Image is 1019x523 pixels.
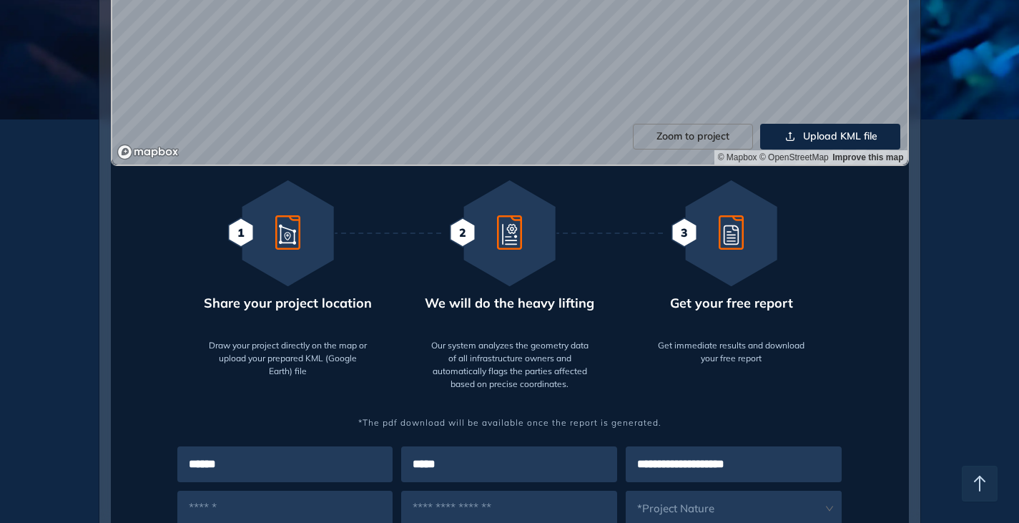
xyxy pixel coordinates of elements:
[204,293,372,313] div: Share your project location
[425,293,594,313] div: We will do the heavy lifting
[656,130,729,142] span: Zoom to project
[670,293,793,313] div: Get your free report
[430,333,589,391] div: Our system analyzes the geometry data of all infrastructure owners and automatically flags the pa...
[832,152,903,162] a: Improve this map
[760,124,900,150] button: Upload KML file
[759,152,829,162] a: OpenStreetMap
[237,224,245,241] span: 1
[459,224,466,241] span: 2
[633,124,753,150] button: Zoom to project
[681,224,688,241] span: 3
[652,333,811,365] div: Get immediate results and download your free report
[117,144,179,160] a: Mapbox logo
[803,130,877,142] span: Upload KML file
[718,152,757,162] a: Mapbox
[209,333,368,378] div: Draw your project directly on the map or upload your prepared KML (Google Earth) file
[177,399,842,429] div: *The pdf download will be available once the report is generated.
